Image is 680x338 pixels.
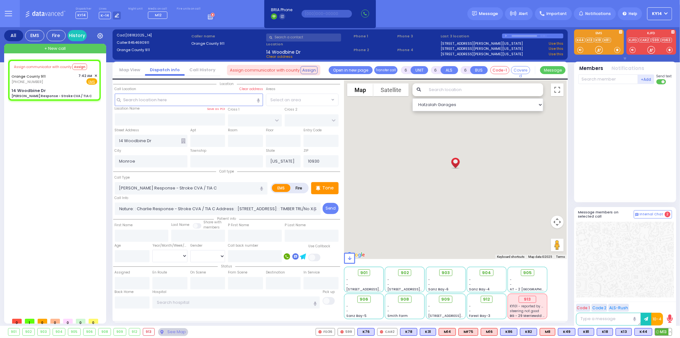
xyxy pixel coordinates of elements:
[346,251,367,259] a: Open this area in Google Maps (opens a new window)
[551,83,564,96] button: Toggle fullscreen view
[203,220,222,225] small: Share with
[360,296,368,303] span: 906
[510,277,512,282] span: -
[285,107,297,112] label: Cross 2
[629,11,637,17] span: Help
[549,46,563,51] a: Use this
[400,328,417,336] div: K78
[479,11,498,17] span: Message
[115,223,133,228] label: First Name
[510,287,557,292] span: AT - 2 [GEOGRAPHIC_DATA]
[647,7,672,20] button: KY14
[117,33,189,38] label: Cad:
[591,304,607,312] button: Code 2
[115,175,130,180] label: Call Type
[651,38,661,42] a: 599
[665,211,670,217] span: 2
[266,148,275,153] label: State
[458,328,478,336] div: MF75
[302,10,352,18] input: (000)000-00000
[387,309,389,313] span: -
[76,319,85,324] span: 0
[469,313,490,318] span: Forest Bay-3
[380,330,383,334] img: red-radio-icon.svg
[318,330,322,334] img: red-radio-icon.svg
[469,309,471,313] span: -
[203,225,220,230] span: members
[190,128,196,133] label: Apt
[115,94,263,106] input: Search location here
[50,319,60,324] span: 0
[322,185,334,191] p: Tone
[152,243,187,248] div: Year/Month/Week/Day
[655,328,672,335] span: M13
[387,313,408,318] span: Smith Farm
[38,319,47,324] span: 0
[634,328,652,336] div: K44
[303,128,322,133] label: Entry Code
[441,34,502,39] label: Last 3 location
[357,328,375,336] div: K76
[329,66,373,74] a: Open in new page
[603,38,611,42] a: K81
[626,32,676,36] label: KJFD
[519,296,536,303] div: 913
[549,41,563,46] a: Use this
[520,328,537,336] div: K82
[316,328,335,336] div: FD36
[12,319,22,324] span: 0
[117,40,189,45] label: Caller:
[191,34,264,39] label: Caller name
[634,328,652,336] div: BLS
[347,277,348,282] span: -
[340,330,344,334] img: red-radio-icon.svg
[290,184,308,192] label: Fire
[585,11,611,17] span: Notifications
[99,7,121,11] label: Lines
[216,169,237,174] span: Call type
[323,203,339,214] button: Send
[11,79,43,84] span: [PHONE_NUMBER]
[99,12,111,19] span: K-14
[374,66,398,74] button: Transfer call
[44,45,66,52] span: + New call
[616,328,632,336] div: K13
[185,67,220,73] a: Call History
[76,12,88,19] span: KY14
[272,184,290,192] label: EMS
[400,296,409,303] span: 908
[401,270,409,276] span: 902
[387,282,389,287] span: -
[323,289,335,295] label: Pick up
[357,328,375,336] div: BLS
[523,270,532,276] span: 905
[190,270,206,275] label: On Scene
[428,282,430,287] span: -
[155,12,162,18] span: M12
[428,277,430,282] span: -
[469,287,490,292] span: Sanz Bay-4
[612,65,645,72] button: Notifications
[597,328,613,336] div: BLS
[481,328,498,336] div: M16
[218,264,235,269] span: Status
[639,38,651,42] a: CAR2
[347,287,407,292] span: [STREET_ADDRESS][PERSON_NAME]
[580,65,603,72] button: Members
[115,270,130,275] label: Assigned
[354,47,395,53] span: Phone 2
[79,73,92,78] span: 7:42 AM
[115,128,139,133] label: Street Address
[511,66,530,74] button: Covered
[387,287,448,292] span: [STREET_ADDRESS][PERSON_NAME]
[442,296,450,303] span: 909
[11,94,92,98] div: [PERSON_NAME] Response - Stroke CVA / TIA C
[441,41,523,46] a: [STREET_ADDRESS][PERSON_NAME][US_STATE]
[94,73,97,79] span: ✕
[11,74,46,79] a: Orange County 911
[266,49,301,54] span: 14 Woodbine Dr
[347,309,348,313] span: -
[347,83,373,96] button: Show street map
[441,46,523,51] a: [STREET_ADDRESS][PERSON_NAME][US_STATE]
[540,328,555,336] div: ALS KJ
